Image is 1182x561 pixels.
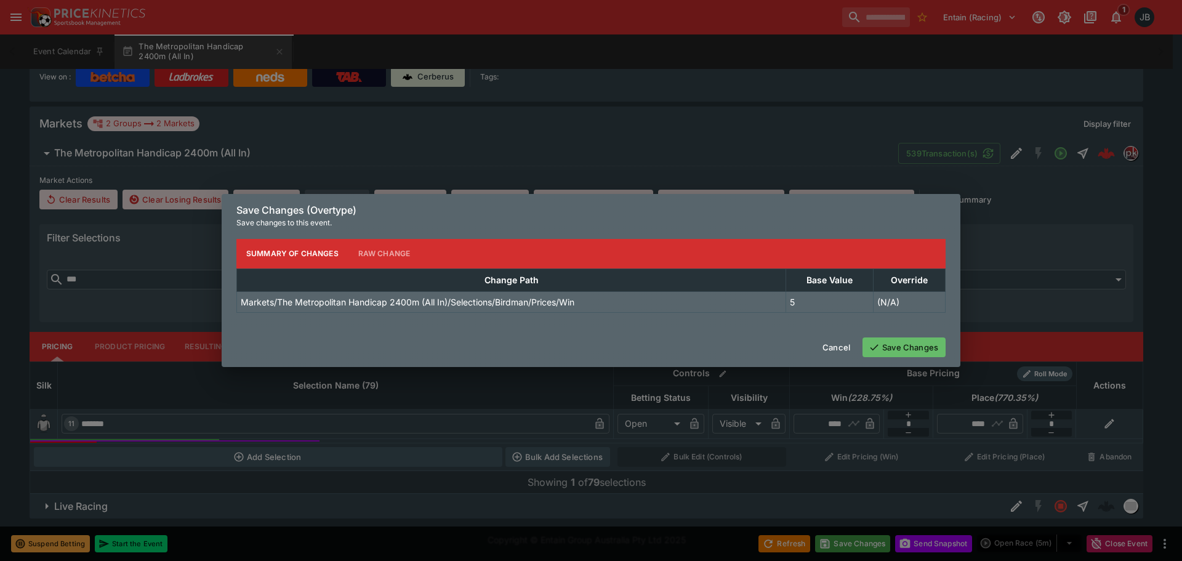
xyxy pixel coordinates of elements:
th: Change Path [237,268,786,291]
th: Base Value [786,268,873,291]
p: Markets/The Metropolitan Handicap 2400m (All In)/Selections/Birdman/Prices/Win [241,296,574,309]
p: Save changes to this event. [236,217,946,229]
td: 5 [786,291,873,312]
h6: Save Changes (Overtype) [236,204,946,217]
button: Raw Change [348,239,420,268]
button: Summary of Changes [236,239,348,268]
button: Save Changes [862,337,946,357]
button: Cancel [815,337,858,357]
td: (N/A) [873,291,945,312]
th: Override [873,268,945,291]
